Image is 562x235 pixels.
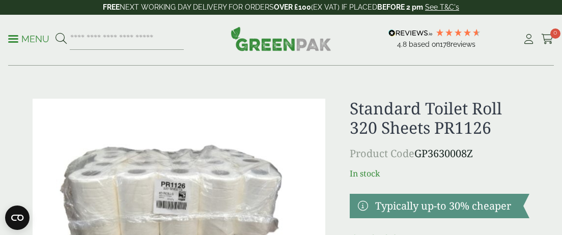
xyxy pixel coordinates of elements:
[440,40,451,48] span: 178
[350,146,414,160] span: Product Code
[8,33,49,45] p: Menu
[541,34,554,44] i: Cart
[451,40,475,48] span: reviews
[425,3,459,11] a: See T&C's
[522,34,535,44] i: My Account
[435,28,481,37] div: 4.78 Stars
[350,146,529,161] p: GP3630008Z
[103,3,120,11] strong: FREE
[541,32,554,47] a: 0
[550,28,560,39] span: 0
[274,3,311,11] strong: OVER £100
[388,30,433,37] img: REVIEWS.io
[350,99,529,138] h1: Standard Toilet Roll 320 Sheets PR1126
[350,167,529,180] p: In stock
[8,33,49,43] a: Menu
[5,205,30,230] button: Open CMP widget
[231,26,331,51] img: GreenPak Supplies
[397,40,409,48] span: 4.8
[409,40,440,48] span: Based on
[377,3,423,11] strong: BEFORE 2 pm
